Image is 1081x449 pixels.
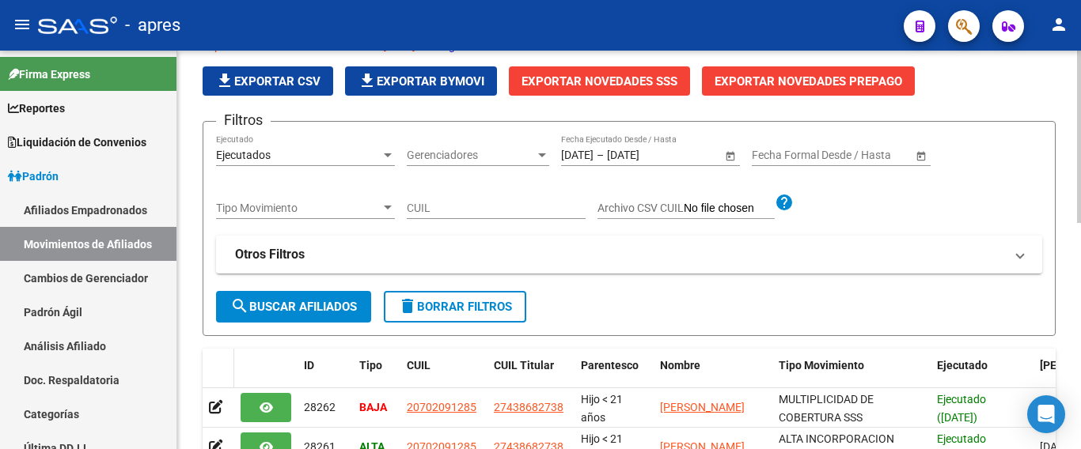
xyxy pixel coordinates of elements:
span: Buscar Afiliados [230,300,357,314]
mat-icon: search [230,296,249,315]
strong: BAJA [359,401,387,413]
strong: Otros Filtros [235,246,305,263]
mat-icon: menu [13,15,32,34]
input: Start date [561,149,594,162]
span: MULTIPLICIDAD DE COBERTURA SSS [779,393,874,424]
span: Hijo < 21 años [581,393,623,424]
button: Exportar Novedades SSS [509,66,690,96]
button: Exportar CSV [203,66,333,96]
mat-icon: help [775,193,794,212]
span: Archivo CSV CUIL [597,202,684,214]
input: End date [814,149,892,162]
datatable-header-cell: Tipo [353,349,400,401]
mat-icon: person [1049,15,1068,34]
span: ID [304,359,314,372]
span: Liquidación de Convenios [8,134,146,151]
button: Open calendar [722,147,738,164]
datatable-header-cell: Nombre [654,349,772,401]
button: Exportar Novedades Prepago [702,66,915,96]
datatable-header-cell: CUIL [400,349,487,401]
button: Open calendar [912,147,929,164]
span: Tipo Movimiento [216,202,381,215]
span: Parentesco [581,359,639,372]
button: Exportar Bymovi [345,66,497,96]
h3: Filtros [216,109,271,131]
div: Open Intercom Messenger [1027,395,1065,433]
button: Borrar Filtros [384,291,526,323]
span: [PERSON_NAME] [660,401,745,413]
span: CUIL [407,359,431,372]
span: Ejecutado [937,359,988,372]
mat-icon: delete [398,296,417,315]
mat-icon: file_download [358,71,377,90]
span: Exportar Novedades Prepago [715,74,902,89]
span: Tipo [359,359,382,372]
span: Borrar Filtros [398,300,512,314]
span: CUIL Titular [494,359,554,372]
span: Ejecutado ([DATE]) [937,393,986,424]
span: 20702091285 [407,401,476,413]
span: Gerenciadores [407,149,535,162]
span: Nombre [660,359,700,372]
span: Exportar CSV [215,74,321,89]
input: End date [607,149,685,162]
span: Exportar Bymovi [358,74,484,89]
datatable-header-cell: CUIL Titular [487,349,575,401]
mat-icon: file_download [215,71,234,90]
mat-expansion-panel-header: Otros Filtros [216,236,1042,274]
span: Exportar Novedades SSS [522,74,677,89]
span: Reportes [8,100,65,117]
span: – [597,149,604,162]
datatable-header-cell: ID [298,349,353,401]
datatable-header-cell: Parentesco [575,349,654,401]
button: Buscar Afiliados [216,291,371,323]
span: Tipo Movimiento [779,359,864,372]
input: Start date [752,149,801,162]
span: Ejecutados [216,149,271,161]
datatable-header-cell: Tipo Movimiento [772,349,931,401]
span: 27438682738 [494,401,563,413]
span: Padrón [8,168,59,185]
span: - apres [125,8,180,43]
datatable-header-cell: Ejecutado [931,349,1034,401]
input: Archivo CSV CUIL [684,202,775,216]
span: Firma Express [8,66,90,83]
span: 28262 [304,401,336,413]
